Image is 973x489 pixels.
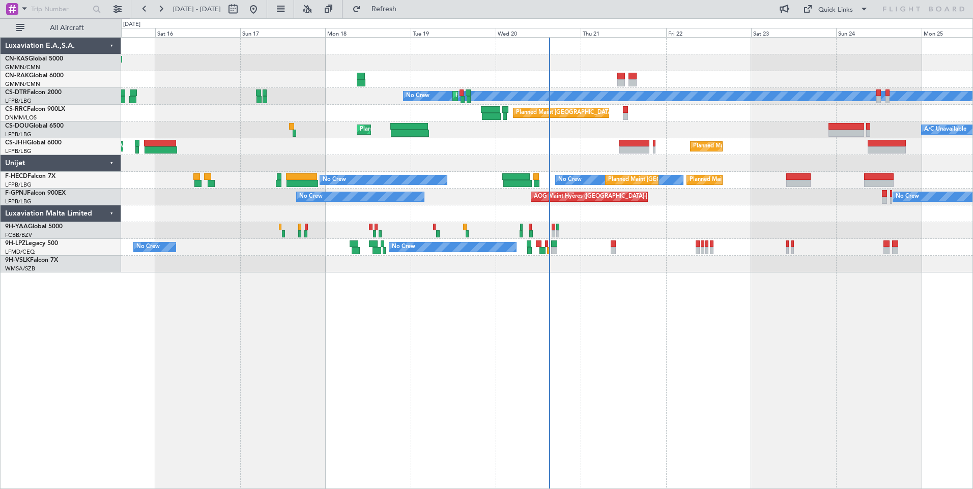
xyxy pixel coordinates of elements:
[411,28,496,37] div: Tue 19
[406,88,430,104] div: No Crew
[581,28,666,37] div: Thu 21
[123,20,140,29] div: [DATE]
[5,198,32,205] a: LFPB/LBG
[690,172,850,188] div: Planned Maint [GEOGRAPHIC_DATA] ([GEOGRAPHIC_DATA])
[26,24,107,32] span: All Aircraft
[5,131,32,138] a: LFPB/LBG
[5,73,29,79] span: CN-RAK
[5,106,65,112] a: CS-RRCFalcon 900LX
[5,114,37,121] a: DNMM/LOS
[173,5,221,14] span: [DATE] - [DATE]
[5,248,35,256] a: LFMD/CEQ
[5,240,58,247] a: 9H-LPZLegacy 500
[836,28,921,37] div: Sun 24
[5,173,27,179] span: F-HECD
[558,172,582,188] div: No Crew
[896,189,919,204] div: No Crew
[5,140,27,146] span: CS-JHH
[5,224,28,230] span: 9H-YAA
[798,1,873,17] button: Quick Links
[155,28,240,37] div: Sat 16
[5,181,32,189] a: LFPB/LBG
[11,20,110,36] button: All Aircraft
[496,28,581,37] div: Wed 20
[240,28,325,37] div: Sun 17
[534,189,706,204] div: AOG Maint Hyères ([GEOGRAPHIC_DATA]-[GEOGRAPHIC_DATA])
[5,265,35,272] a: WMSA/SZB
[5,173,55,179] a: F-HECDFalcon 7X
[5,240,25,247] span: 9H-LPZ
[5,257,58,263] a: 9H-VSLKFalcon 7X
[5,56,63,62] a: CN-KASGlobal 5000
[5,231,32,239] a: FCBB/BZV
[348,1,409,17] button: Refresh
[299,189,323,204] div: No Crew
[5,64,40,71] a: GMMN/CMN
[5,97,32,105] a: LFPB/LBG
[325,28,410,37] div: Mon 18
[31,2,90,17] input: Trip Number
[360,122,520,137] div: Planned Maint [GEOGRAPHIC_DATA] ([GEOGRAPHIC_DATA])
[751,28,836,37] div: Sat 23
[5,56,28,62] span: CN-KAS
[5,224,63,230] a: 9H-YAAGlobal 5000
[136,239,160,255] div: No Crew
[608,172,768,188] div: Planned Maint [GEOGRAPHIC_DATA] ([GEOGRAPHIC_DATA])
[5,80,40,88] a: GMMN/CMN
[5,123,29,129] span: CS-DOU
[666,28,751,37] div: Fri 22
[323,172,346,188] div: No Crew
[5,140,62,146] a: CS-JHHGlobal 6000
[818,5,853,15] div: Quick Links
[5,190,66,196] a: F-GPNJFalcon 900EX
[5,89,27,96] span: CS-DTR
[5,190,27,196] span: F-GPNJ
[5,123,64,129] a: CS-DOUGlobal 6500
[455,88,507,104] div: Planned Maint Sofia
[5,89,62,96] a: CS-DTRFalcon 2000
[5,106,27,112] span: CS-RRC
[693,139,853,154] div: Planned Maint [GEOGRAPHIC_DATA] ([GEOGRAPHIC_DATA])
[5,147,32,155] a: LFPB/LBG
[516,105,676,120] div: Planned Maint [GEOGRAPHIC_DATA] ([GEOGRAPHIC_DATA])
[5,73,64,79] a: CN-RAKGlobal 6000
[924,122,966,137] div: A/C Unavailable
[363,6,406,13] span: Refresh
[392,239,415,255] div: No Crew
[5,257,30,263] span: 9H-VSLK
